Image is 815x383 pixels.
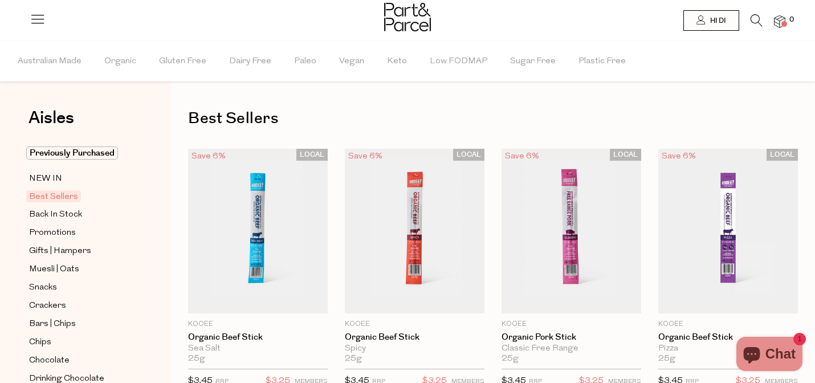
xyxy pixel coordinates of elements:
[658,332,798,343] a: Organic Beef Stick
[29,299,66,313] span: Crackers
[658,344,798,354] div: Pizza
[188,332,328,343] a: Organic Beef Stick
[502,344,641,354] div: Classic Free Range
[510,42,556,82] span: Sugar Free
[29,226,133,240] a: Promotions
[774,15,785,27] a: 0
[502,332,641,343] a: Organic Pork Stick
[29,336,51,349] span: Chips
[26,146,118,160] span: Previously Purchased
[29,317,76,331] span: Bars | Chips
[787,15,797,25] span: 0
[29,207,133,222] a: Back In Stock
[345,149,386,164] div: Save 6%
[188,149,229,164] div: Save 6%
[159,42,206,82] span: Gluten Free
[345,332,484,343] a: Organic Beef Stick
[453,149,484,161] span: LOCAL
[339,42,364,82] span: Vegan
[658,319,798,329] p: KOOEE
[188,319,328,329] p: KOOEE
[29,172,133,186] a: NEW IN
[29,245,91,258] span: Gifts | Hampers
[767,149,798,161] span: LOCAL
[29,146,133,160] a: Previously Purchased
[387,42,407,82] span: Keto
[29,317,133,331] a: Bars | Chips
[29,281,57,295] span: Snacks
[29,172,62,186] span: NEW IN
[502,319,641,329] p: KOOEE
[29,280,133,295] a: Snacks
[658,354,675,364] span: 25g
[294,42,316,82] span: Paleo
[29,299,133,313] a: Crackers
[29,263,79,276] span: Muesli | Oats
[683,10,739,31] a: Hi Di
[578,42,626,82] span: Plastic Free
[384,3,431,31] img: Part&Parcel
[29,262,133,276] a: Muesli | Oats
[29,353,133,368] a: Chocolate
[29,335,133,349] a: Chips
[29,208,82,222] span: Back In Stock
[188,344,328,354] div: Sea Salt
[658,149,699,164] div: Save 6%
[28,105,74,131] span: Aisles
[707,16,726,26] span: Hi Di
[28,109,74,138] a: Aisles
[18,42,81,82] span: Australian Made
[502,149,543,164] div: Save 6%
[229,42,271,82] span: Dairy Free
[345,149,484,313] img: Organic Beef Stick
[345,354,362,364] span: 25g
[188,105,798,132] h1: Best Sellers
[104,42,136,82] span: Organic
[610,149,641,161] span: LOCAL
[658,149,798,313] img: Organic Beef Stick
[29,244,133,258] a: Gifts | Hampers
[296,149,328,161] span: LOCAL
[26,190,81,202] span: Best Sellers
[733,337,806,374] inbox-online-store-chat: Shopify online store chat
[188,354,205,364] span: 25g
[502,354,519,364] span: 25g
[345,344,484,354] div: Spicy
[502,149,641,313] img: Organic Pork Stick
[188,149,328,313] img: Organic Beef Stick
[29,226,76,240] span: Promotions
[29,354,70,368] span: Chocolate
[430,42,487,82] span: Low FODMAP
[345,319,484,329] p: KOOEE
[29,190,133,203] a: Best Sellers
